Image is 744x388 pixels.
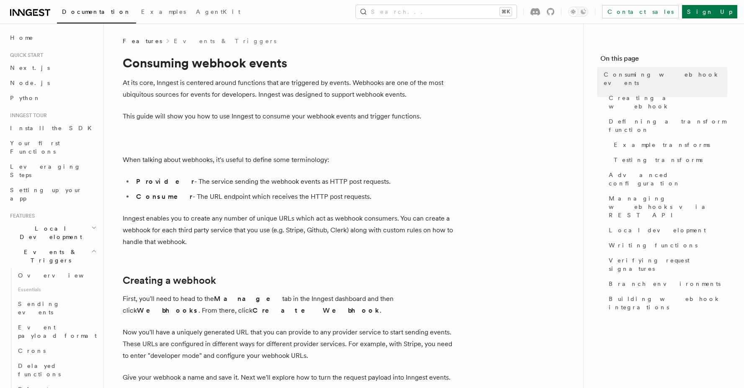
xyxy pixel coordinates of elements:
span: Example transforms [614,141,710,149]
a: Python [7,90,98,105]
span: Writing functions [609,241,698,249]
a: Crons [15,343,98,358]
a: Event payload format [15,320,98,343]
a: Events & Triggers [174,37,276,45]
a: Writing functions [605,238,727,253]
strong: Manage [214,295,282,303]
span: Features [123,37,162,45]
span: Features [7,213,35,219]
p: This guide will show you how to use Inngest to consume your webhook events and trigger functions. [123,110,458,122]
h4: On this page [600,54,727,67]
a: Defining a transform function [605,114,727,137]
button: Events & Triggers [7,244,98,268]
a: Verifying request signatures [605,253,727,276]
p: First, you'll need to head to the tab in the Inngest dashboard and then click . From there, click . [123,293,458,316]
button: Local Development [7,221,98,244]
a: Leveraging Steps [7,159,98,182]
button: Search...⌘K [356,5,517,18]
a: Consuming webhook events [600,67,727,90]
span: Consuming webhook events [604,70,727,87]
span: Python [10,95,41,101]
span: Next.js [10,64,50,71]
a: Building webhook integrations [605,291,727,315]
span: Advanced configuration [609,171,727,188]
span: Creating a webhook [609,94,727,110]
span: Delayed functions [18,362,61,378]
p: When talking about webhooks, it's useful to define some terminology: [123,154,458,166]
a: Example transforms [610,137,727,152]
a: Your first Functions [7,136,98,159]
a: Creating a webhook [123,275,216,286]
span: Sending events [18,301,60,316]
a: Managing webhooks via REST API [605,191,727,223]
strong: Create Webhook [252,306,380,314]
h1: Consuming webhook events [123,55,458,70]
span: Branch environments [609,280,721,288]
span: Home [10,33,33,42]
span: Documentation [62,8,131,15]
a: Sign Up [682,5,737,18]
span: Quick start [7,52,43,59]
a: Local development [605,223,727,238]
button: Toggle dark mode [568,7,588,17]
a: Creating a webhook [605,90,727,114]
span: Node.js [10,80,50,86]
span: Event payload format [18,324,97,339]
a: Examples [136,3,191,23]
span: Inngest tour [7,112,47,119]
span: Leveraging Steps [10,163,81,178]
span: Crons [18,347,46,354]
span: Setting up your app [10,187,82,202]
a: Install the SDK [7,121,98,136]
a: Contact sales [602,5,679,18]
p: At its core, Inngest is centered around functions that are triggered by events. Webhooks are one ... [123,77,458,100]
a: Documentation [57,3,136,23]
span: Overview [18,272,104,279]
a: Advanced configuration [605,167,727,191]
span: Local development [609,226,706,234]
span: Verifying request signatures [609,256,727,273]
p: Give your webhook a name and save it. Next we'll explore how to turn the request payload into Inn... [123,372,458,383]
a: Node.js [7,75,98,90]
a: Branch environments [605,276,727,291]
strong: Consumer [136,193,193,200]
span: Local Development [7,224,91,241]
span: Testing transforms [614,156,703,164]
span: AgentKit [196,8,240,15]
li: - The service sending the webhook events as HTTP post requests. [134,176,458,188]
a: Overview [15,268,98,283]
a: Delayed functions [15,358,98,382]
a: Next.js [7,60,98,75]
span: Defining a transform function [609,117,727,134]
span: Your first Functions [10,140,60,155]
a: Home [7,30,98,45]
strong: Provider [136,177,194,185]
span: Managing webhooks via REST API [609,194,727,219]
a: Setting up your app [7,182,98,206]
span: Install the SDK [10,125,97,131]
span: Building webhook integrations [609,295,727,311]
a: Sending events [15,296,98,320]
a: AgentKit [191,3,245,23]
span: Events & Triggers [7,248,91,265]
kbd: ⌘K [500,8,512,16]
span: Examples [141,8,186,15]
strong: Webhooks [137,306,198,314]
li: - The URL endpoint which receives the HTTP post requests. [134,191,458,203]
a: Testing transforms [610,152,727,167]
p: Now you'll have a uniquely generated URL that you can provide to any provider service to start se... [123,326,458,362]
p: Inngest enables you to create any number of unique URLs which act as webhook consumers. You can c... [123,213,458,248]
span: Essentials [15,283,98,296]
